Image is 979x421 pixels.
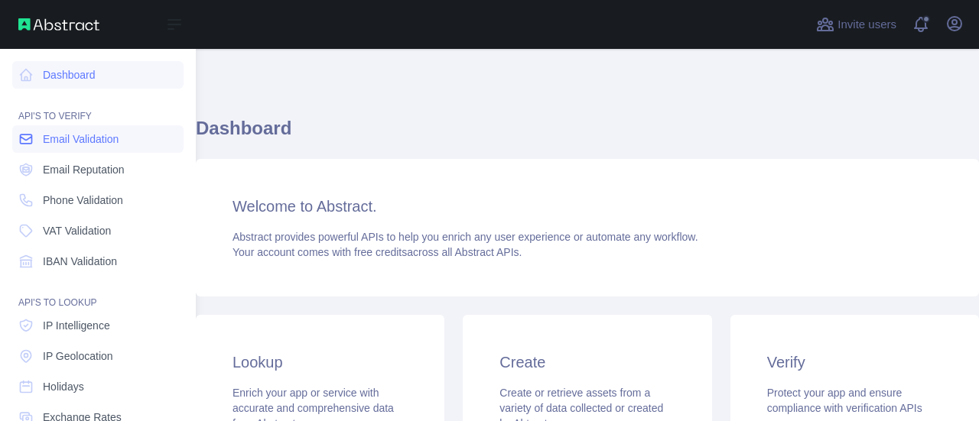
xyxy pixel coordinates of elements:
a: Holidays [12,373,184,400]
h3: Lookup [233,351,408,373]
a: Email Reputation [12,156,184,183]
a: Dashboard [12,61,184,89]
span: Invite users [838,16,896,34]
div: API'S TO LOOKUP [12,278,184,309]
span: IBAN Validation [43,254,117,269]
a: IBAN Validation [12,248,184,275]
h3: Welcome to Abstract. [233,196,942,217]
a: IP Intelligence [12,312,184,339]
a: VAT Validation [12,217,184,245]
span: Your account comes with across all Abstract APIs. [233,246,522,258]
span: free credits [354,246,407,258]
span: Holidays [43,379,84,394]
span: Email Validation [43,131,119,147]
span: Phone Validation [43,193,123,208]
h3: Create [499,351,675,373]
div: API'S TO VERIFY [12,92,184,122]
span: IP Geolocation [43,348,113,364]
h3: Verify [767,351,942,373]
a: Email Validation [12,125,184,153]
span: Email Reputation [43,162,125,177]
span: Abstract provides powerful APIs to help you enrich any user experience or automate any workflow. [233,231,698,243]
a: Phone Validation [12,186,184,214]
button: Invite users [813,12,899,37]
span: VAT Validation [43,223,111,238]
h1: Dashboard [196,116,979,153]
span: IP Intelligence [43,318,110,333]
span: Protect your app and ensure compliance with verification APIs [767,387,922,414]
img: Abstract API [18,18,99,31]
a: IP Geolocation [12,342,184,370]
